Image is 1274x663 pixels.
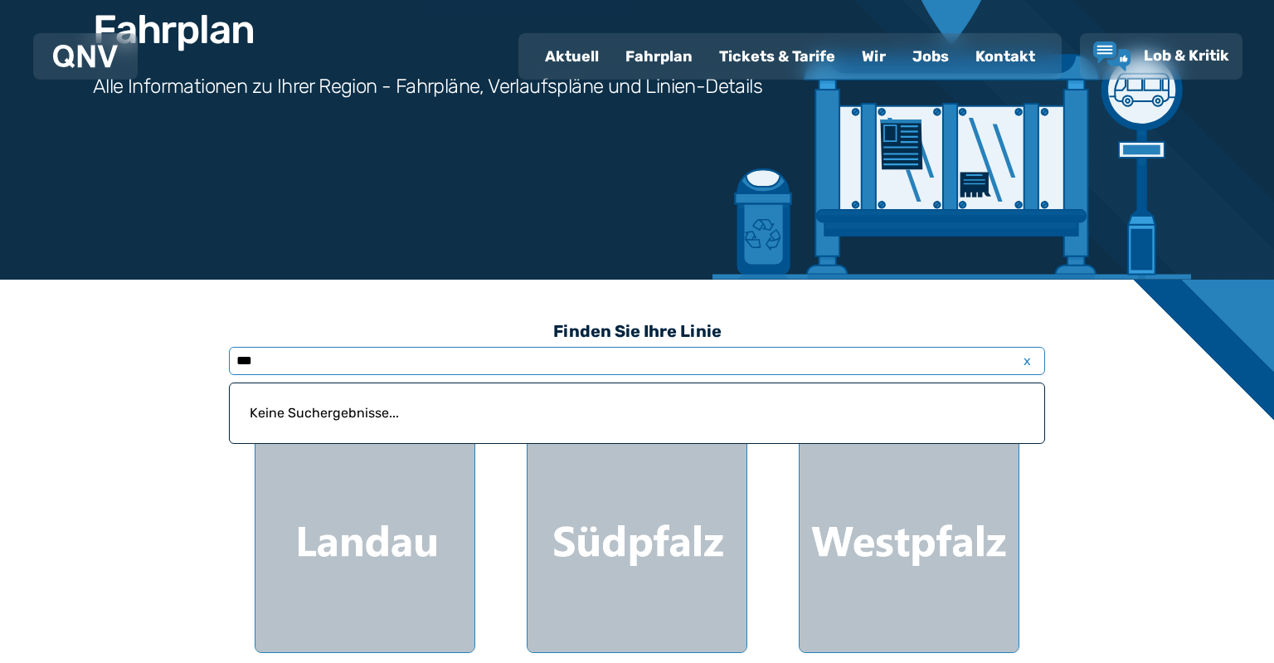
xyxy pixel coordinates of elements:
[532,35,612,78] a: Aktuell
[706,35,849,78] a: Tickets & Tarife
[255,392,475,653] a: Landau Region Landau
[1015,351,1038,371] span: x
[93,10,254,50] h1: Fahrplan
[962,35,1048,78] a: Kontakt
[229,313,1045,349] h3: Finden Sie Ihre Linie
[1144,46,1229,65] span: Lob & Kritik
[612,35,706,78] a: Fahrplan
[1093,41,1229,71] a: Lob & Kritik
[899,35,962,78] a: Jobs
[53,45,118,68] img: QNV Logo
[849,35,899,78] a: Wir
[93,73,762,100] h3: Alle Informationen zu Ihrer Region - Fahrpläne, Verlaufspläne und Linien-Details
[799,392,1019,653] a: Westpfalz Region Westpfalz
[53,40,118,73] a: QNV Logo
[527,392,747,653] a: [GEOGRAPHIC_DATA] Region Südpfalz
[240,393,1034,433] p: Keine Suchergebnisse...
